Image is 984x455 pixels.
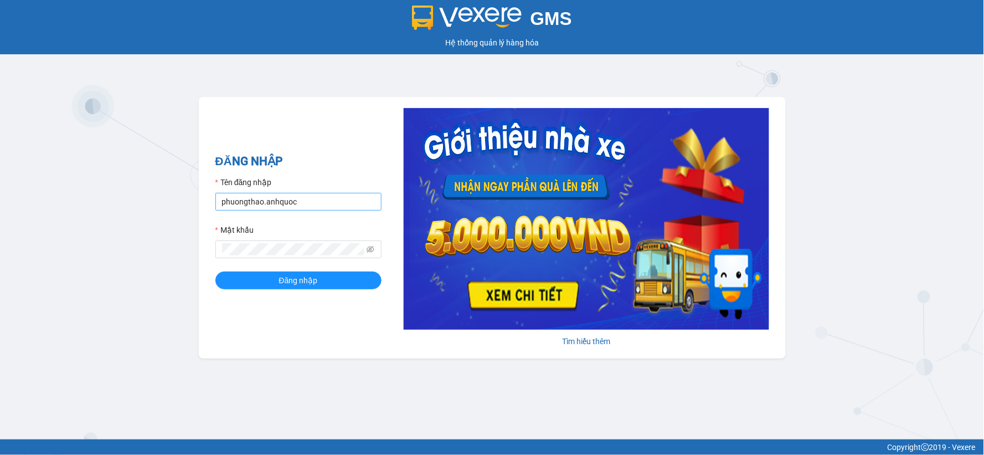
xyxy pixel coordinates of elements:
img: logo 2 [412,6,522,30]
span: GMS [530,8,572,29]
span: copyright [921,443,929,451]
span: eye-invisible [367,246,374,253]
h2: ĐĂNG NHẬP [215,152,382,171]
div: Hệ thống quản lý hàng hóa [3,37,981,49]
input: Tên đăng nhập [215,193,382,211]
img: banner-0 [404,108,769,330]
span: Đăng nhập [279,274,318,287]
input: Mật khẩu [222,243,365,255]
label: Mật khẩu [215,224,254,236]
div: Copyright 2019 - Vexere [8,441,976,453]
label: Tên đăng nhập [215,176,272,188]
a: GMS [412,17,572,25]
button: Đăng nhập [215,272,382,289]
div: Tìm hiểu thêm [404,335,769,347]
